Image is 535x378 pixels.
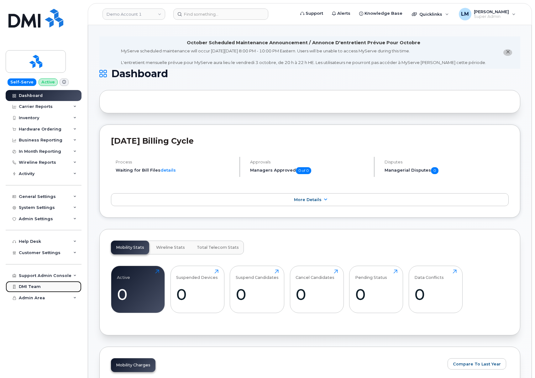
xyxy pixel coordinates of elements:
[117,269,159,310] a: Active0
[197,245,239,250] span: Total Telecom Stats
[111,69,168,78] span: Dashboard
[414,269,457,310] a: Data Conflicts0
[236,269,279,280] div: Suspend Candidates
[236,285,279,304] div: 0
[448,358,506,370] button: Compare To Last Year
[176,269,218,310] a: Suspended Devices0
[121,48,486,66] div: MyServe scheduled maintenance will occur [DATE][DATE] 8:00 PM - 10:00 PM Eastern. Users will be u...
[116,167,234,173] li: Waiting for Bill Files
[117,285,159,304] div: 0
[385,167,509,174] h5: Managerial Disputes
[414,269,444,280] div: Data Conflicts
[355,285,397,304] div: 0
[176,269,218,280] div: Suspended Devices
[294,197,322,202] span: More Details
[414,285,457,304] div: 0
[296,269,338,310] a: Cancel Candidates0
[236,269,279,310] a: Suspend Candidates0
[296,285,338,304] div: 0
[117,269,130,280] div: Active
[296,269,334,280] div: Cancel Candidates
[116,160,234,164] h4: Process
[176,285,218,304] div: 0
[250,167,369,174] h5: Managers Approved
[296,167,311,174] span: 0 of 0
[503,49,512,56] button: close notification
[187,40,420,46] div: October Scheduled Maintenance Announcement / Annonce D'entretient Prévue Pour Octobre
[111,136,509,146] h2: [DATE] Billing Cycle
[250,160,369,164] h4: Approvals
[385,160,509,164] h4: Disputes
[156,245,185,250] span: Wireline Stats
[431,167,438,174] span: 0
[160,168,176,173] a: details
[453,361,501,367] span: Compare To Last Year
[355,269,397,310] a: Pending Status0
[355,269,387,280] div: Pending Status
